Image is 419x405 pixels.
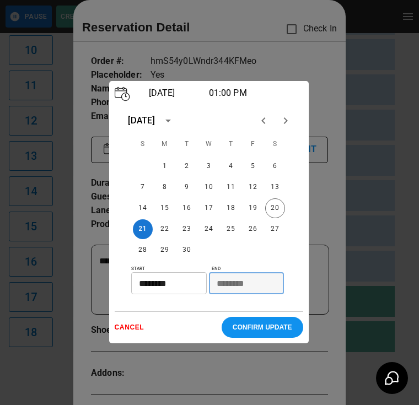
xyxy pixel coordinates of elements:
[221,219,241,239] button: 25
[209,87,303,100] p: 01:00 PM
[243,133,263,155] span: Friday
[243,177,263,197] button: 12
[243,198,263,218] button: 19
[131,272,199,294] input: Choose time, selected time is 1:00 PM
[177,219,197,239] button: 23
[265,177,285,197] button: 13
[199,198,219,218] button: 17
[155,240,175,260] button: 29
[159,111,178,130] button: calendar view is open, switch to year view
[275,110,297,132] button: Next month
[253,110,275,132] button: Previous month
[128,114,155,127] div: [DATE]
[155,133,175,155] span: Monday
[177,198,197,218] button: 16
[233,323,292,331] p: CONFIRM UPDATE
[155,219,175,239] button: 22
[199,219,219,239] button: 24
[146,87,209,100] p: [DATE]
[199,177,219,197] button: 10
[155,198,175,218] button: 15
[177,177,197,197] button: 9
[265,219,285,239] button: 27
[133,240,153,260] button: 28
[221,133,241,155] span: Thursday
[243,156,263,176] button: 5
[221,156,241,176] button: 4
[133,177,153,197] button: 7
[221,198,241,218] button: 18
[221,177,241,197] button: 11
[155,177,175,197] button: 8
[133,198,153,218] button: 14
[115,323,222,331] p: CANCEL
[177,240,197,260] button: 30
[133,133,153,155] span: Sunday
[265,198,285,218] button: 20
[177,133,197,155] span: Tuesday
[177,156,197,176] button: 2
[243,219,263,239] button: 26
[209,272,277,294] input: Choose time, selected time is 5:00 PM
[265,133,285,155] span: Saturday
[115,87,130,101] img: Vector
[222,317,303,338] button: CONFIRM UPDATE
[199,156,219,176] button: 3
[155,156,175,176] button: 1
[133,219,153,239] button: 21
[199,133,219,155] span: Wednesday
[265,156,285,176] button: 6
